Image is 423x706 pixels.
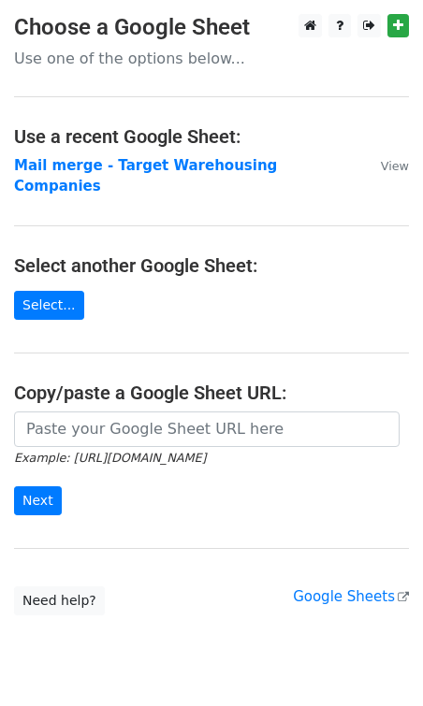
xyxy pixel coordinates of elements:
small: Example: [URL][DOMAIN_NAME] [14,451,206,465]
a: View [362,157,409,174]
h3: Choose a Google Sheet [14,14,409,41]
p: Use one of the options below... [14,49,409,68]
small: View [381,159,409,173]
h4: Use a recent Google Sheet: [14,125,409,148]
a: Mail merge - Target Warehousing Companies [14,157,277,195]
h4: Copy/paste a Google Sheet URL: [14,382,409,404]
a: Select... [14,291,84,320]
h4: Select another Google Sheet: [14,254,409,277]
a: Need help? [14,586,105,615]
input: Paste your Google Sheet URL here [14,411,400,447]
input: Next [14,486,62,515]
a: Google Sheets [293,588,409,605]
